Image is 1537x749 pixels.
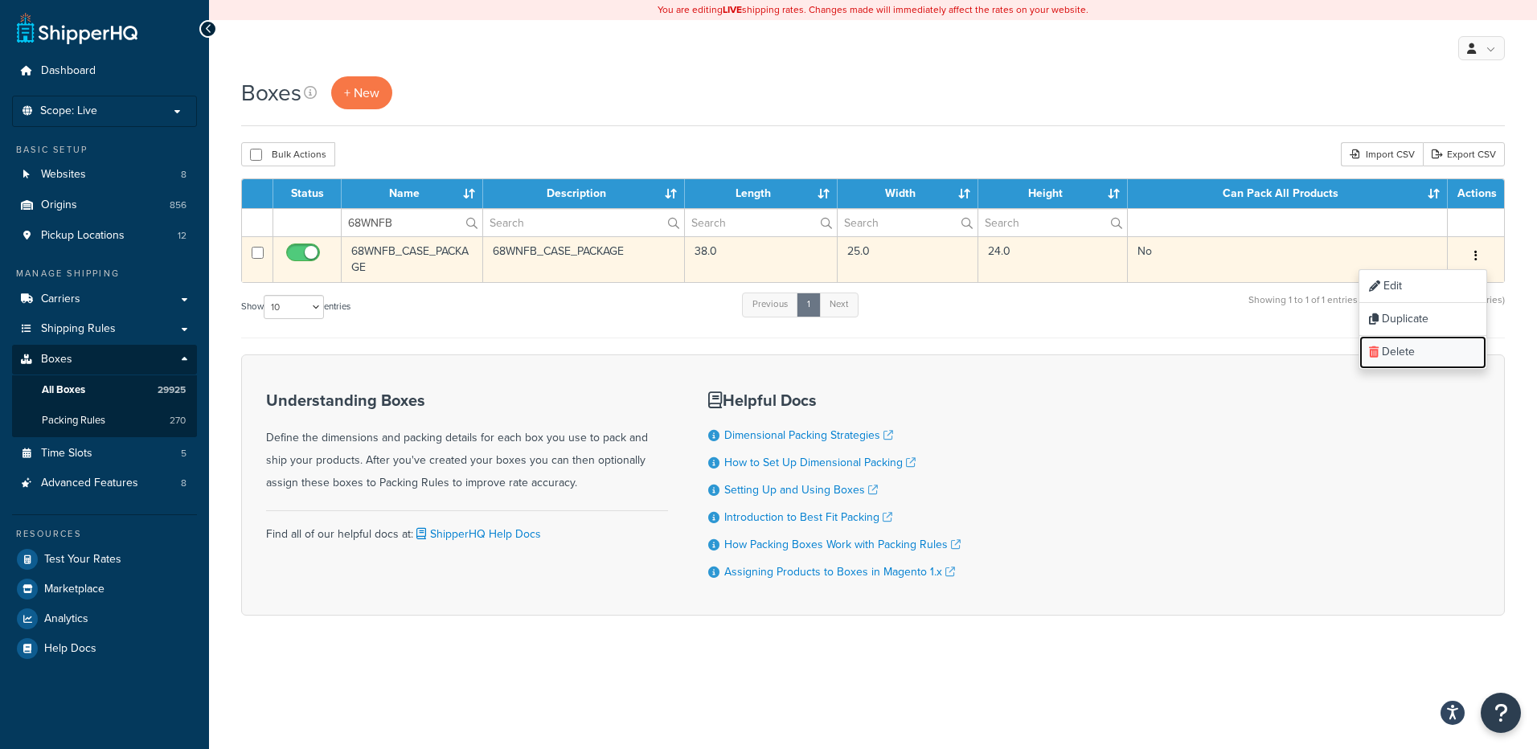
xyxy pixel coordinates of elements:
[1359,303,1486,336] a: Duplicate
[42,414,105,428] span: Packing Rules
[483,209,684,236] input: Search
[1481,693,1521,733] button: Open Resource Center
[1248,291,1505,325] div: Showing 1 to 1 of 1 entries (filtered from 29,925 total entries)
[724,536,961,553] a: How Packing Boxes Work with Packing Rules
[819,293,859,317] a: Next
[978,236,1129,282] td: 24.0
[342,179,483,208] th: Name : activate to sort column ascending
[724,427,893,444] a: Dimensional Packing Strategies
[342,236,483,282] td: 68WNFB_CASE_PACKAGE
[12,221,197,251] li: Pickup Locations
[241,295,350,319] label: Show entries
[724,563,955,580] a: Assigning Products to Boxes in Magento 1.x
[838,209,978,236] input: Search
[181,477,186,490] span: 8
[181,168,186,182] span: 8
[413,526,541,542] a: ShipperHQ Help Docs
[41,64,96,78] span: Dashboard
[12,284,197,314] a: Carriers
[41,322,116,336] span: Shipping Rules
[12,143,197,157] div: Basic Setup
[978,179,1129,208] th: Height : activate to sort column ascending
[44,583,105,596] span: Marketplace
[685,179,838,208] th: Length : activate to sort column ascending
[12,345,197,436] li: Boxes
[12,375,197,405] li: All Boxes
[241,142,335,166] button: Bulk Actions
[708,391,961,409] h3: Helpful Docs
[40,104,97,118] span: Scope: Live
[12,267,197,280] div: Manage Shipping
[12,190,197,220] li: Origins
[12,375,197,405] a: All Boxes 29925
[158,383,186,397] span: 29925
[264,295,324,319] select: Showentries
[12,314,197,344] a: Shipping Rules
[724,481,878,498] a: Setting Up and Using Boxes
[44,642,96,656] span: Help Docs
[12,406,197,436] li: Packing Rules
[12,345,197,374] a: Boxes
[1128,179,1448,208] th: Can Pack All Products : activate to sort column ascending
[12,439,197,469] li: Time Slots
[1423,142,1505,166] a: Export CSV
[41,353,72,366] span: Boxes
[723,2,742,17] b: LIVE
[483,179,685,208] th: Description : activate to sort column ascending
[170,414,186,428] span: 270
[797,293,821,317] a: 1
[685,236,838,282] td: 38.0
[12,634,197,663] a: Help Docs
[12,406,197,436] a: Packing Rules 270
[978,209,1128,236] input: Search
[42,383,85,397] span: All Boxes
[12,545,197,574] a: Test Your Rates
[273,179,342,208] th: Status
[12,160,197,190] li: Websites
[12,469,197,498] a: Advanced Features 8
[17,12,137,44] a: ShipperHQ Home
[1341,142,1423,166] div: Import CSV
[178,229,186,243] span: 12
[724,454,916,471] a: How to Set Up Dimensional Packing
[241,77,301,108] h1: Boxes
[742,293,798,317] a: Previous
[41,293,80,306] span: Carriers
[331,76,392,109] a: + New
[12,56,197,86] a: Dashboard
[1448,179,1504,208] th: Actions
[41,447,92,460] span: Time Slots
[41,199,77,212] span: Origins
[41,229,125,243] span: Pickup Locations
[724,509,892,526] a: Introduction to Best Fit Packing
[266,391,668,409] h3: Understanding Boxes
[838,179,978,208] th: Width : activate to sort column ascending
[266,391,668,494] div: Define the dimensions and packing details for each box you use to pack and ship your products. Af...
[12,575,197,604] a: Marketplace
[181,447,186,460] span: 5
[44,612,88,626] span: Analytics
[41,168,86,182] span: Websites
[266,510,668,546] div: Find all of our helpful docs at:
[483,236,685,282] td: 68WNFB_CASE_PACKAGE
[1128,236,1448,282] td: No
[1359,270,1486,303] a: Edit
[12,160,197,190] a: Websites 8
[12,604,197,633] a: Analytics
[344,84,379,102] span: + New
[41,477,138,490] span: Advanced Features
[12,190,197,220] a: Origins 856
[1359,336,1486,369] a: Delete
[12,469,197,498] li: Advanced Features
[12,439,197,469] a: Time Slots 5
[685,209,837,236] input: Search
[838,236,978,282] td: 25.0
[44,553,121,567] span: Test Your Rates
